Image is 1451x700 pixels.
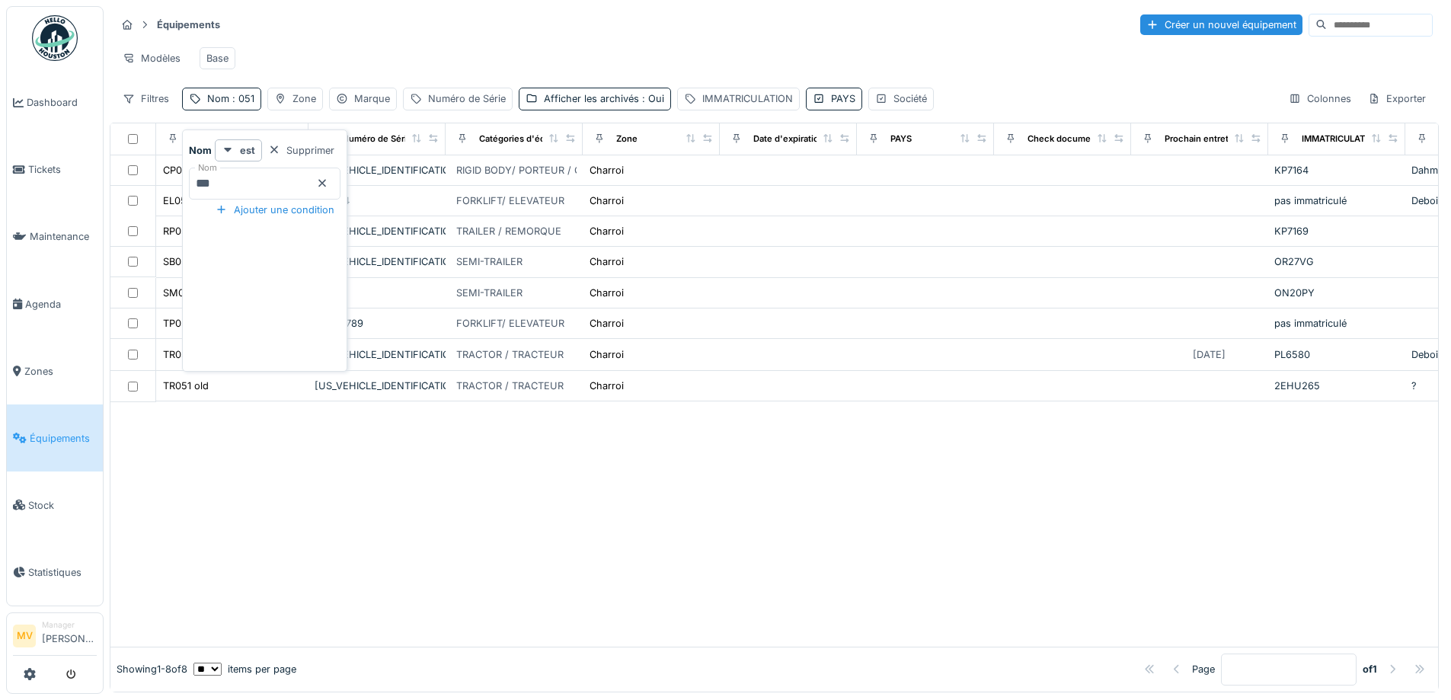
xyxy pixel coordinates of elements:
[163,193,190,208] div: EL051
[28,162,97,177] span: Tickets
[590,254,624,269] div: Charroi
[315,163,439,177] div: [US_VEHICLE_IDENTIFICATION_NUMBER]
[456,316,564,331] div: FORKLIFT/ ELEVATEUR
[590,286,624,300] div: Charroi
[753,133,824,145] div: Date d'expiration
[639,93,664,104] span: : Oui
[163,224,191,238] div: RP051
[616,133,638,145] div: Zone
[315,254,439,269] div: [US_VEHICLE_IDENTIFICATION_NUMBER]
[1274,316,1399,331] div: pas immatriculé
[1361,88,1433,110] div: Exporter
[479,133,585,145] div: Catégories d'équipement
[315,316,439,331] div: 5A625789
[456,286,523,300] div: SEMI-TRAILER
[30,431,97,446] span: Équipements
[117,662,187,676] div: Showing 1 - 8 of 8
[1274,347,1399,362] div: PL6580
[42,619,97,652] li: [PERSON_NAME]
[209,200,340,220] div: Ajouter une condition
[831,91,855,106] div: PAYS
[163,286,194,300] div: SM051
[27,95,97,110] span: Dashboard
[456,254,523,269] div: SEMI-TRAILER
[590,347,624,362] div: Charroi
[590,163,624,177] div: Charroi
[1282,88,1358,110] div: Colonnes
[428,91,506,106] div: Numéro de Série
[206,51,229,66] div: Base
[163,163,192,177] div: CP051
[315,347,439,362] div: [US_VEHICLE_IDENTIFICATION_NUMBER]
[342,133,412,145] div: Numéro de Série
[28,565,97,580] span: Statistiques
[456,347,564,362] div: TRACTOR / TRACTEUR
[1363,662,1377,676] strong: of 1
[354,91,390,106] div: Marque
[24,364,97,379] span: Zones
[30,229,97,244] span: Maintenance
[893,91,927,106] div: Société
[163,316,191,331] div: TP051
[13,625,36,647] li: MV
[193,662,296,676] div: items per page
[163,254,191,269] div: SB051
[1302,133,1381,145] div: IMMATRICULATION
[702,91,793,106] div: IMMATRICULATION
[890,133,912,145] div: PAYS
[116,88,176,110] div: Filtres
[456,163,615,177] div: RIGID BODY/ PORTEUR / CAMION
[456,193,564,208] div: FORKLIFT/ ELEVATEUR
[240,143,255,158] strong: est
[456,224,561,238] div: TRAILER / REMORQUE
[1165,133,1242,145] div: Prochain entretien
[1193,347,1226,362] div: [DATE]
[1140,14,1302,35] div: Créer un nouvel équipement
[1274,286,1399,300] div: ON20PY
[1274,224,1399,238] div: KP7169
[315,379,439,393] div: [US_VEHICLE_IDENTIFICATION_NUMBER]
[151,18,226,32] strong: Équipements
[262,140,340,161] div: Supprimer
[1274,254,1399,269] div: OR27VG
[163,379,209,393] div: TR051 old
[590,193,624,208] div: Charroi
[195,161,220,174] label: Nom
[163,347,191,362] div: TR051
[590,224,624,238] div: Charroi
[229,93,254,104] span: : 051
[1274,163,1399,177] div: KP7164
[590,379,624,393] div: Charroi
[32,15,78,61] img: Badge_color-CXgf-gQk.svg
[315,193,439,208] div: 597444
[1274,193,1399,208] div: pas immatriculé
[315,224,439,238] div: [US_VEHICLE_IDENTIFICATION_NUMBER]
[42,619,97,631] div: Manager
[456,379,564,393] div: TRACTOR / TRACTEUR
[292,91,316,106] div: Zone
[116,47,187,69] div: Modèles
[1028,133,1120,145] div: Check document date
[28,498,97,513] span: Stock
[25,297,97,312] span: Agenda
[590,316,624,331] div: Charroi
[207,91,254,106] div: Nom
[189,143,212,158] strong: Nom
[1192,662,1215,676] div: Page
[1274,379,1399,393] div: 2EHU265
[544,91,664,106] div: Afficher les archivés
